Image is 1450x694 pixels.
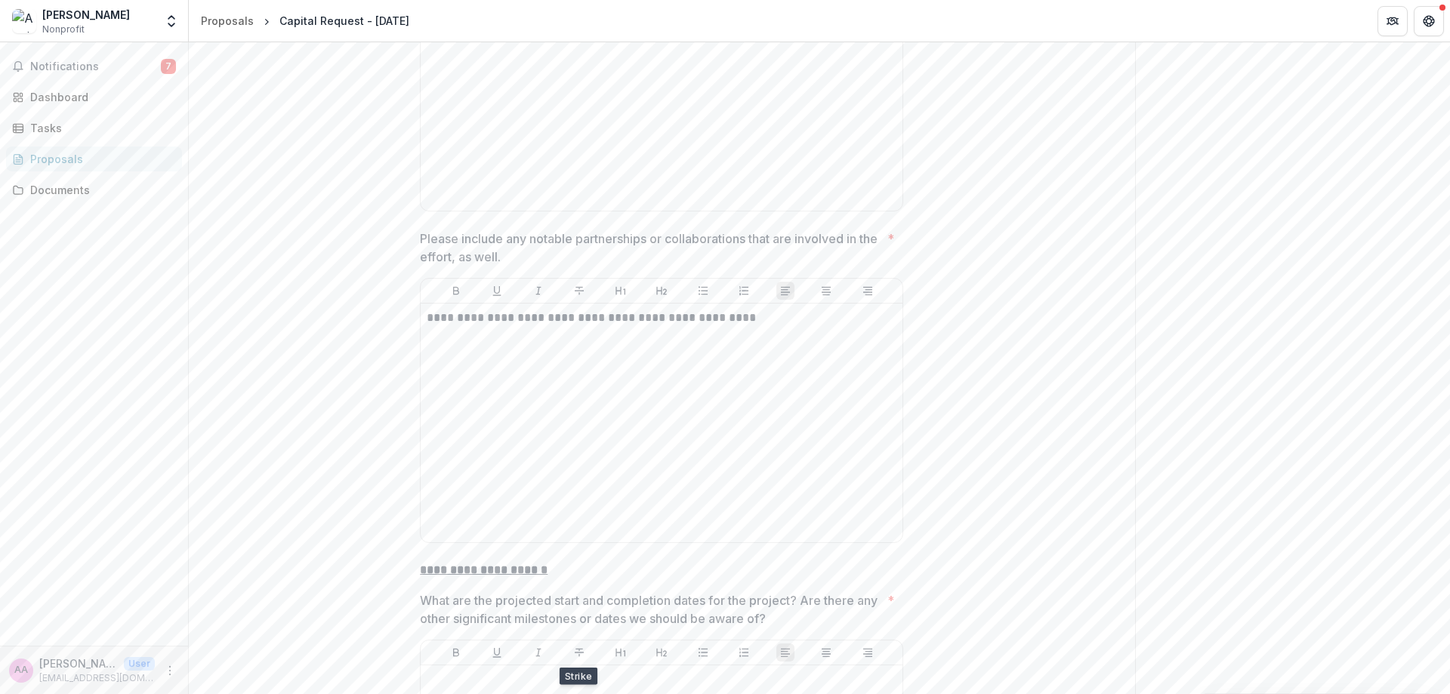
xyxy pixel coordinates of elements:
[6,116,182,140] a: Tasks
[6,147,182,171] a: Proposals
[447,282,465,300] button: Bold
[195,10,260,32] a: Proposals
[817,643,835,662] button: Align Center
[42,23,85,36] span: Nonprofit
[420,230,881,266] p: Please include any notable partnerships or collaborations that are involved in the effort, as well.
[776,643,794,662] button: Align Left
[817,282,835,300] button: Align Center
[570,643,588,662] button: Strike
[735,643,753,662] button: Ordered List
[201,13,254,29] div: Proposals
[161,59,176,74] span: 7
[161,6,182,36] button: Open entity switcher
[612,643,630,662] button: Heading 1
[30,182,170,198] div: Documents
[279,13,409,29] div: Capital Request - [DATE]
[652,643,671,662] button: Heading 2
[447,643,465,662] button: Bold
[30,89,170,105] div: Dashboard
[420,591,881,628] p: What are the projected start and completion dates for the project? Are there any other significan...
[6,177,182,202] a: Documents
[195,10,415,32] nav: breadcrumb
[694,643,712,662] button: Bullet List
[30,120,170,136] div: Tasks
[859,643,877,662] button: Align Right
[124,657,155,671] p: User
[30,151,170,167] div: Proposals
[39,655,118,671] p: [PERSON_NAME]
[6,54,182,79] button: Notifications7
[1414,6,1444,36] button: Get Help
[30,60,161,73] span: Notifications
[488,643,506,662] button: Underline
[529,643,548,662] button: Italicize
[488,282,506,300] button: Underline
[529,282,548,300] button: Italicize
[14,665,28,675] div: Annie Axe
[776,282,794,300] button: Align Left
[39,671,155,685] p: [EMAIL_ADDRESS][DOMAIN_NAME]
[612,282,630,300] button: Heading 1
[6,85,182,109] a: Dashboard
[1377,6,1408,36] button: Partners
[161,662,179,680] button: More
[652,282,671,300] button: Heading 2
[694,282,712,300] button: Bullet List
[735,282,753,300] button: Ordered List
[12,9,36,33] img: Annie Test
[42,7,130,23] div: [PERSON_NAME]
[859,282,877,300] button: Align Right
[570,282,588,300] button: Strike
